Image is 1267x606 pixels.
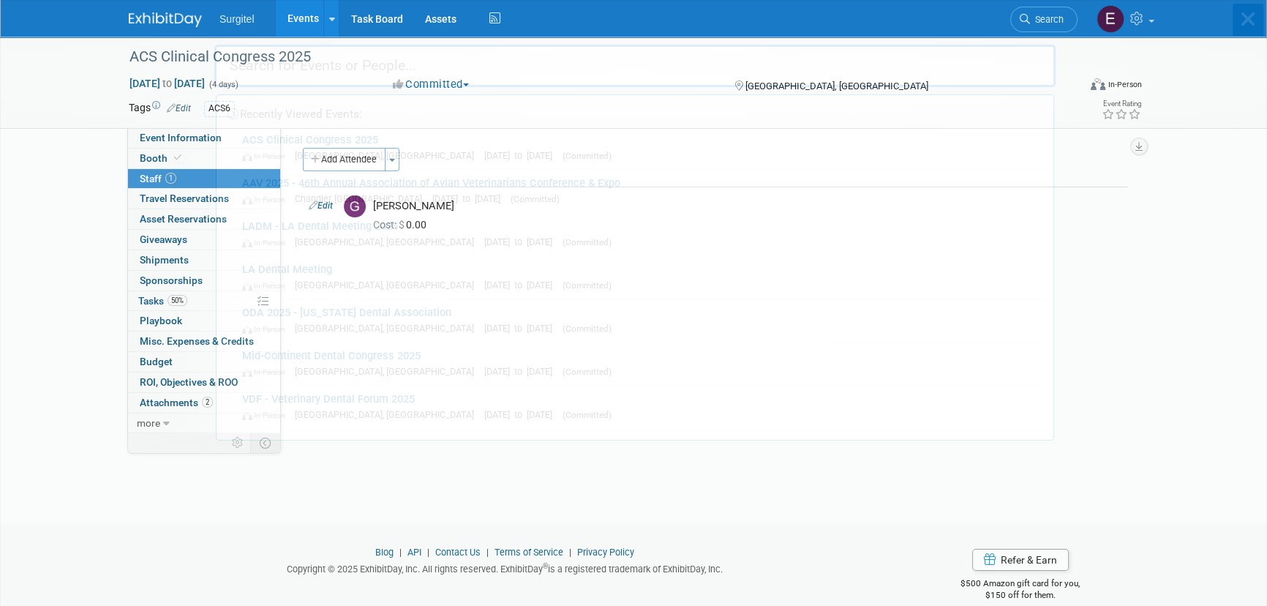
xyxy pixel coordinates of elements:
a: Mid-Continent Dental Congress 2025 In-Person [GEOGRAPHIC_DATA], [GEOGRAPHIC_DATA] [DATE] to [DATE... [235,343,1046,385]
span: (Committed) [563,367,612,377]
span: [DATE] to [DATE] [484,236,560,247]
span: In-Person [242,281,292,291]
span: [GEOGRAPHIC_DATA], [GEOGRAPHIC_DATA] [295,236,481,247]
span: [GEOGRAPHIC_DATA], [GEOGRAPHIC_DATA] [295,280,481,291]
span: In-Person [242,151,292,161]
span: In-Person [242,324,292,334]
span: [GEOGRAPHIC_DATA], [GEOGRAPHIC_DATA] [295,409,481,420]
span: Chandler, [GEOGRAPHIC_DATA] [295,193,429,204]
span: In-Person [242,411,292,420]
a: ODA 2025 - [US_STATE] Dental Association In-Person [GEOGRAPHIC_DATA], [GEOGRAPHIC_DATA] [DATE] to... [235,299,1046,342]
span: [GEOGRAPHIC_DATA], [GEOGRAPHIC_DATA] [295,323,481,334]
a: ACS Clinical Congress 2025 In-Person [GEOGRAPHIC_DATA], [GEOGRAPHIC_DATA] [DATE] to [DATE] (Commi... [235,127,1046,169]
span: (Committed) [563,151,612,161]
span: [DATE] to [DATE] [484,323,560,334]
span: [GEOGRAPHIC_DATA], [GEOGRAPHIC_DATA] [295,366,481,377]
span: (Committed) [563,237,612,247]
span: [DATE] to [DATE] [484,409,560,420]
a: VDF - Veterinary Dental Forum 2025 In-Person [GEOGRAPHIC_DATA], [GEOGRAPHIC_DATA] [DATE] to [DATE... [235,386,1046,428]
span: [GEOGRAPHIC_DATA], [GEOGRAPHIC_DATA] [295,150,481,161]
span: (Committed) [563,323,612,334]
span: [DATE] to [DATE] [484,366,560,377]
span: (Committed) [563,410,612,420]
div: Recently Viewed Events: [224,95,1046,127]
span: [DATE] to [DATE] [484,150,560,161]
a: AAV 2025 - 46th Annual Association of Avian Veterinarians Conference & Expo In-Person Chandler, [... [235,170,1046,212]
span: In-Person [242,367,292,377]
a: LADM - LA Dental Meeting 2025 In-Person [GEOGRAPHIC_DATA], [GEOGRAPHIC_DATA] [DATE] to [DATE] (Co... [235,213,1046,255]
span: [DATE] to [DATE] [432,193,508,204]
span: (Committed) [511,194,560,204]
span: (Committed) [563,280,612,291]
span: [DATE] to [DATE] [484,280,560,291]
span: In-Person [242,238,292,247]
span: In-Person [242,195,292,204]
input: Search for Events or People... [214,45,1056,87]
a: LA Dental Meeting In-Person [GEOGRAPHIC_DATA], [GEOGRAPHIC_DATA] [DATE] to [DATE] (Committed) [235,256,1046,299]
